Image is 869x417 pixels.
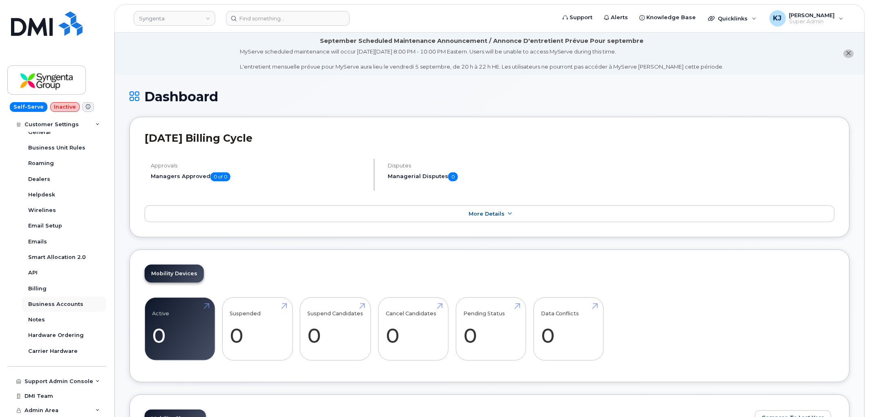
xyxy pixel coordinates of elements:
span: 0 [448,172,458,181]
h5: Managers Approved [151,172,367,181]
a: Mobility Devices [145,265,204,283]
span: 0 of 0 [210,172,230,181]
h4: Approvals [151,163,367,169]
a: Suspended 0 [230,302,285,356]
h5: Managerial Disputes [388,172,612,181]
h1: Dashboard [130,89,850,104]
a: Pending Status 0 [463,302,518,356]
h4: Disputes [388,163,612,169]
a: Active 0 [152,302,208,356]
div: September Scheduled Maintenance Announcement / Annonce D'entretient Prévue Pour septembre [320,37,644,45]
a: Suspend Candidates 0 [308,302,364,356]
a: Cancel Candidates 0 [386,302,441,356]
div: MyServe scheduled maintenance will occur [DATE][DATE] 8:00 PM - 10:00 PM Eastern. Users will be u... [240,48,724,71]
h2: [DATE] Billing Cycle [145,132,835,144]
span: More Details [469,211,505,217]
button: close notification [844,49,854,58]
a: Data Conflicts 0 [541,302,596,356]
